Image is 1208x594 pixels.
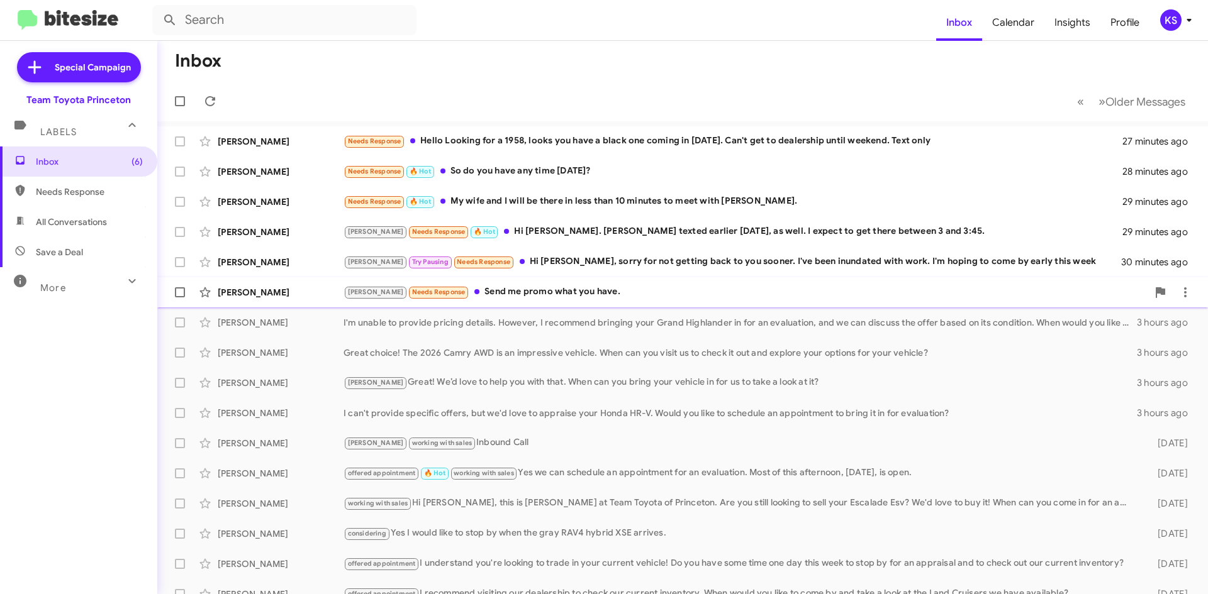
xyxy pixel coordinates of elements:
div: So do you have any time [DATE]? [344,164,1122,179]
div: [PERSON_NAME] [218,165,344,178]
nav: Page navigation example [1070,89,1193,114]
div: [PERSON_NAME] [218,195,344,208]
div: [PERSON_NAME] [218,377,344,389]
span: [PERSON_NAME] [348,439,404,447]
div: Great choice! The 2026 Camry AWD is an impressive vehicle. When can you visit us to check it out ... [344,346,1137,359]
div: 3 hours ago [1137,377,1198,389]
div: Inbound Call [344,436,1138,450]
span: considering [348,529,386,537]
div: [PERSON_NAME] [218,226,344,238]
div: [PERSON_NAME] [218,527,344,540]
span: Needs Response [348,137,401,145]
div: Hello Looking for a 1958, looks you have a black one coming in [DATE]. Can't get to dealership un... [344,134,1122,148]
input: Search [152,5,417,35]
span: working with sales [454,469,514,477]
div: 30 minutes ago [1122,256,1198,268]
div: Send me promo what you have. [344,285,1148,299]
div: Great! We’d love to help you with that. When can you bring your vehicle in for us to take a look ... [344,375,1137,390]
div: [PERSON_NAME] [218,497,344,510]
div: [DATE] [1138,527,1198,540]
button: Next [1091,89,1193,114]
div: [PERSON_NAME] [218,558,344,570]
div: 3 hours ago [1137,316,1198,329]
span: 🔥 Hot [410,167,431,175]
div: 27 minutes ago [1122,135,1198,148]
div: [DATE] [1138,497,1198,510]
span: offered appointment [348,559,416,568]
span: working with sales [348,499,408,507]
a: Calendar [982,4,1044,41]
div: I can't provide specific offers, but we'd love to appraise your Honda HR-V. Would you like to sch... [344,407,1137,419]
div: Team Toyota Princeton [26,94,131,106]
span: 🔥 Hot [410,197,431,206]
div: [PERSON_NAME] [218,437,344,449]
span: Needs Response [348,167,401,175]
div: 3 hours ago [1137,346,1198,359]
div: [PERSON_NAME] [218,135,344,148]
span: [PERSON_NAME] [348,378,404,387]
span: Special Campaign [55,61,131,74]
a: Special Campaign [17,52,141,82]
div: [DATE] [1138,437,1198,449]
div: Hi [PERSON_NAME], this is [PERSON_NAME] at Team Toyota of Princeton. Are you still looking to sel... [344,496,1138,510]
div: [DATE] [1138,467,1198,480]
span: Needs Response [412,288,466,296]
span: More [40,282,66,294]
span: Needs Response [36,185,143,198]
div: I understand you're looking to trade in your current vehicle! Do you have some time one day this ... [344,556,1138,571]
span: All Conversations [36,216,107,228]
div: Hi [PERSON_NAME]. [PERSON_NAME] texted earlier [DATE], as well. I expect to get there between 3 a... [344,224,1122,239]
span: Needs Response [348,197,401,206]
div: [PERSON_NAME] [218,316,344,329]
div: 28 minutes ago [1122,165,1198,178]
span: 🔥 Hot [474,228,495,236]
span: Needs Response [457,258,510,266]
a: Profile [1100,4,1149,41]
div: 3 hours ago [1137,407,1198,419]
div: KS [1160,9,1182,31]
div: My wife and I will be there in less than 10 minutes to meet with [PERSON_NAME]. [344,194,1122,209]
div: [DATE] [1138,558,1198,570]
div: 29 minutes ago [1122,226,1198,238]
span: « [1077,94,1084,109]
span: (6) [131,155,143,168]
button: Previous [1070,89,1092,114]
span: Try Pausing [412,258,449,266]
div: [PERSON_NAME] [218,256,344,268]
span: 🔥 Hot [424,469,445,477]
span: Older Messages [1105,95,1185,109]
div: [PERSON_NAME] [218,467,344,480]
div: Hi [PERSON_NAME], sorry for not getting back to you sooner. I've been inundated with work. I'm ho... [344,255,1122,269]
span: Inbox [36,155,143,168]
div: Yes I would like to stop by when the gray RAV4 hybrid XSE arrives. [344,526,1138,541]
span: offered appointment [348,469,416,477]
span: Needs Response [412,228,466,236]
span: [PERSON_NAME] [348,258,404,266]
h1: Inbox [175,51,221,71]
div: Yes we can schedule an appointment for an evaluation. Most of this afternoon, [DATE], is open. [344,466,1138,480]
span: working with sales [412,439,473,447]
span: Labels [40,126,77,138]
a: Inbox [936,4,982,41]
span: Save a Deal [36,246,83,258]
button: KS [1149,9,1194,31]
div: [PERSON_NAME] [218,407,344,419]
a: Insights [1044,4,1100,41]
div: [PERSON_NAME] [218,346,344,359]
div: I'm unable to provide pricing details. However, I recommend bringing your Grand Highlander in for... [344,316,1137,329]
div: 29 minutes ago [1122,195,1198,208]
span: [PERSON_NAME] [348,288,404,296]
span: [PERSON_NAME] [348,228,404,236]
span: » [1099,94,1105,109]
div: [PERSON_NAME] [218,286,344,299]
